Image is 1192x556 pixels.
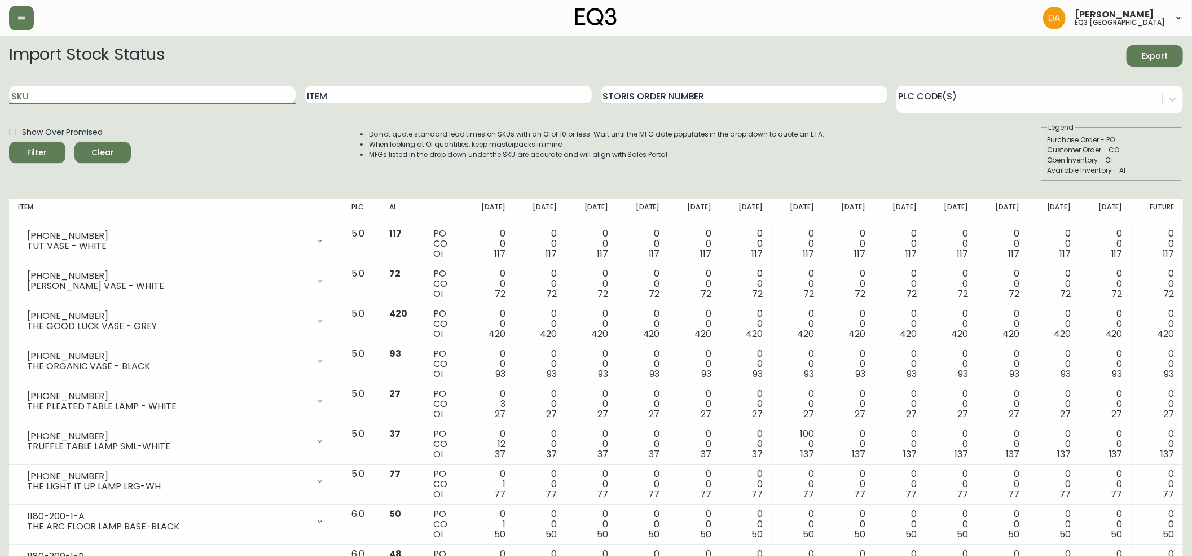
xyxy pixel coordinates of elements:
th: AI [380,199,424,224]
span: 72 [906,287,917,300]
span: 27 [598,408,609,421]
div: THE ARC FLOOR LAMP BASE-BLACK [27,522,309,532]
div: 0 0 [524,509,557,540]
span: 117 [597,247,609,260]
span: 137 [1109,448,1123,461]
th: [DATE] [874,199,926,224]
div: 0 0 [729,309,763,339]
div: [PERSON_NAME] VASE - WHITE [27,281,309,291]
span: 137 [1058,448,1071,461]
span: 77 [957,488,968,501]
div: PO CO [433,469,454,500]
div: 0 0 [986,429,1019,459]
div: 0 0 [729,229,763,259]
div: 0 0 [626,509,659,540]
span: 27 [957,408,968,421]
span: OI [433,448,443,461]
div: 0 0 [575,309,608,339]
div: 1180-200-1-A [27,511,309,522]
div: 1180-200-1-ATHE ARC FLOOR LAMP BASE-BLACK [18,509,333,534]
div: PO CO [433,509,454,540]
span: 27 [1061,408,1071,421]
div: 0 0 [986,389,1019,419]
span: 117 [751,247,763,260]
span: 72 [546,287,557,300]
div: 0 0 [472,309,505,339]
span: [PERSON_NAME] [1075,10,1154,19]
div: 0 0 [986,229,1019,259]
span: 77 [751,488,763,501]
div: 0 0 [935,389,968,419]
span: 72 [1112,287,1123,300]
div: Open Inventory - OI [1047,155,1176,165]
div: 0 0 [883,509,917,540]
div: 0 0 [883,229,917,259]
span: 27 [1009,408,1020,421]
span: 420 [389,307,407,320]
span: 93 [495,367,505,380]
span: 420 [1054,327,1071,340]
div: [PHONE_NUMBER]THE PLEATED TABLE LAMP - WHITE [18,389,333,414]
span: 420 [540,327,557,340]
div: PO CO [433,269,454,299]
div: 0 0 [1141,229,1174,259]
span: 27 [495,408,505,421]
th: [DATE] [1028,199,1080,224]
div: 0 0 [1037,509,1071,540]
th: [DATE] [823,199,874,224]
td: 6.0 [342,505,380,545]
span: 27 [389,387,401,400]
th: [DATE] [566,199,617,224]
span: 117 [494,247,505,260]
div: [PHONE_NUMBER] [27,231,309,241]
div: 0 0 [935,509,968,540]
div: 0 0 [524,269,557,299]
div: THE LIGHT IT UP LAMP LRG-WH [27,481,309,492]
span: 137 [1006,448,1020,461]
div: [PHONE_NUMBER]THE GOOD LUCK VASE - GREY [18,309,333,334]
div: 0 0 [472,349,505,379]
span: 93 [753,367,763,380]
div: 0 0 [575,269,608,299]
div: TUT VASE - WHITE [27,241,309,251]
div: 0 0 [832,269,865,299]
div: 0 0 [1037,309,1071,339]
span: 27 [701,408,711,421]
div: 0 0 [1089,429,1123,459]
span: 37 [649,448,660,461]
span: 420 [592,327,609,340]
span: 117 [905,247,917,260]
div: 0 0 [832,429,865,459]
td: 5.0 [342,344,380,384]
span: 137 [955,448,968,461]
span: 37 [546,448,557,461]
th: [DATE] [669,199,720,224]
span: 93 [804,367,814,380]
div: 0 0 [729,509,763,540]
span: 420 [900,327,917,340]
div: 0 0 [1141,309,1174,339]
span: 72 [803,287,814,300]
div: 0 0 [678,389,711,419]
div: [PHONE_NUMBER]TRUFFLE TABLE LAMP SML-WHITE [18,429,333,454]
span: 72 [649,287,660,300]
div: 0 0 [1141,349,1174,379]
div: 0 0 [729,269,763,299]
span: 27 [752,408,763,421]
th: PLC [342,199,380,224]
h2: Import Stock Status [9,45,164,67]
div: 0 0 [986,469,1019,500]
div: 0 0 [781,469,814,500]
span: 117 [649,247,660,260]
div: 0 0 [883,309,917,339]
th: [DATE] [720,199,772,224]
span: 117 [389,227,402,240]
div: 0 0 [678,269,711,299]
span: 93 [389,347,401,360]
div: 0 0 [935,349,968,379]
div: TRUFFLE TABLE LAMP SML-WHITE [27,441,309,452]
div: 0 0 [1141,269,1174,299]
div: 0 0 [1037,269,1071,299]
div: 0 0 [678,469,711,500]
span: 77 [389,467,401,480]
